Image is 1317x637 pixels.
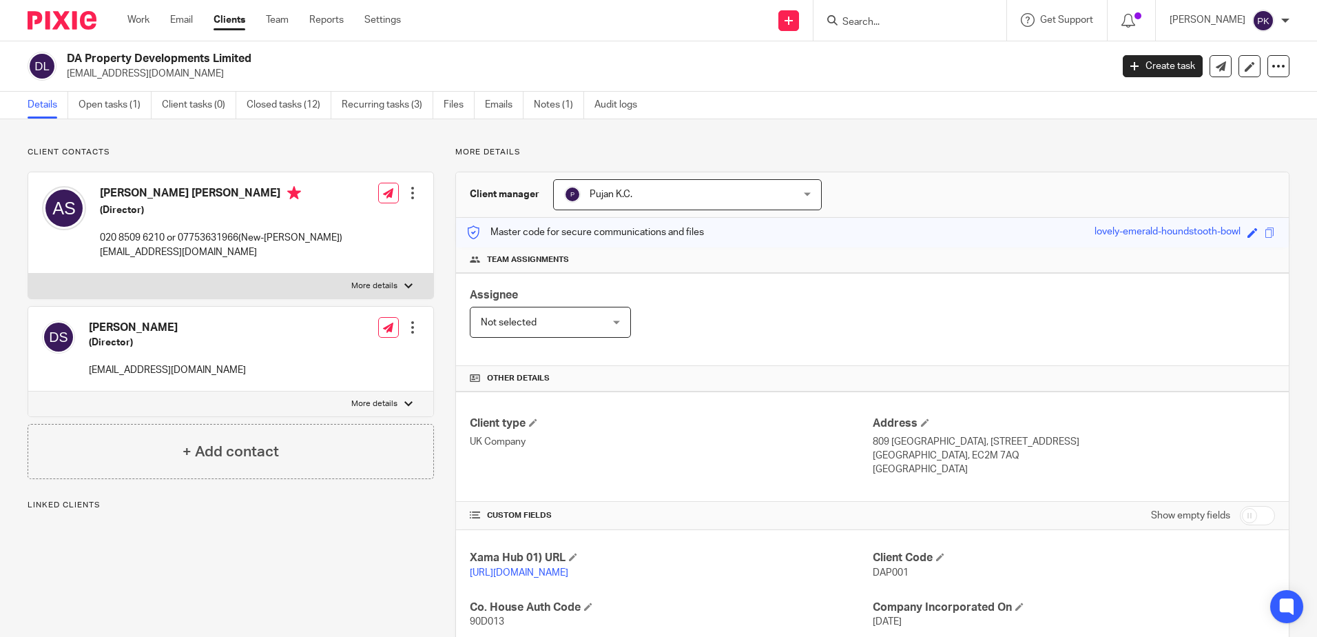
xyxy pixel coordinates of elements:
p: UK Company [470,435,872,449]
a: Details [28,92,68,119]
span: 90D013 [470,617,504,627]
h4: Co. House Auth Code [470,600,872,615]
span: DAP001 [873,568,909,578]
span: Assignee [470,290,518,301]
p: 809 [GEOGRAPHIC_DATA], [STREET_ADDRESS] [873,435,1275,449]
h4: [PERSON_NAME] [89,321,246,335]
h4: Company Incorporated On [873,600,1275,615]
img: svg%3E [28,52,56,81]
a: Audit logs [594,92,647,119]
h4: Client Code [873,551,1275,565]
span: Pujan K.C. [590,190,632,199]
span: Get Support [1040,15,1093,25]
span: [DATE] [873,617,902,627]
label: Show empty fields [1151,509,1230,523]
a: Work [127,13,149,27]
h4: [PERSON_NAME] [PERSON_NAME] [100,186,342,203]
p: [EMAIL_ADDRESS][DOMAIN_NAME] [100,245,342,259]
a: Notes (1) [534,92,584,119]
p: [GEOGRAPHIC_DATA] [873,463,1275,476]
div: lovely-emerald-houndstooth-bowl [1095,225,1241,241]
i: Primary [287,186,301,200]
p: More details [351,281,397,292]
a: Clients [214,13,245,27]
p: [GEOGRAPHIC_DATA], EC2M 7AQ [873,449,1275,463]
h4: Client type [470,416,872,431]
p: Master code for secure communications and files [466,225,704,239]
a: Client tasks (0) [162,92,236,119]
img: svg%3E [564,186,581,203]
a: [URL][DOMAIN_NAME] [470,568,568,578]
h4: + Add contact [183,441,279,463]
p: [EMAIL_ADDRESS][DOMAIN_NAME] [67,67,1102,81]
p: 020 8509 6210 or 07753631966(New-[PERSON_NAME]) [100,231,342,245]
img: svg%3E [42,186,86,230]
a: Team [266,13,289,27]
p: Client contacts [28,147,434,158]
h2: DA Property Developments Limited [67,52,895,66]
h4: CUSTOM FIELDS [470,510,872,521]
h5: (Director) [100,203,342,217]
a: Reports [309,13,344,27]
a: Create task [1123,55,1203,77]
a: Settings [364,13,401,27]
a: Emails [485,92,523,119]
h4: Address [873,416,1275,431]
p: More details [455,147,1289,158]
a: Open tasks (1) [79,92,152,119]
p: [EMAIL_ADDRESS][DOMAIN_NAME] [89,363,246,377]
h4: Xama Hub 01) URL [470,551,872,565]
h3: Client manager [470,188,539,201]
p: [PERSON_NAME] [1170,13,1245,27]
span: Not selected [481,318,537,327]
a: Files [444,92,475,119]
span: Team assignments [487,254,569,265]
h5: (Director) [89,336,246,350]
a: Recurring tasks (3) [342,92,433,119]
p: Linked clients [28,500,434,511]
a: Closed tasks (12) [247,92,331,119]
img: svg%3E [42,321,75,354]
img: svg%3E [1252,10,1274,32]
a: Email [170,13,193,27]
img: Pixie [28,11,96,30]
p: More details [351,398,397,410]
span: Other details [487,373,550,384]
input: Search [841,17,965,29]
